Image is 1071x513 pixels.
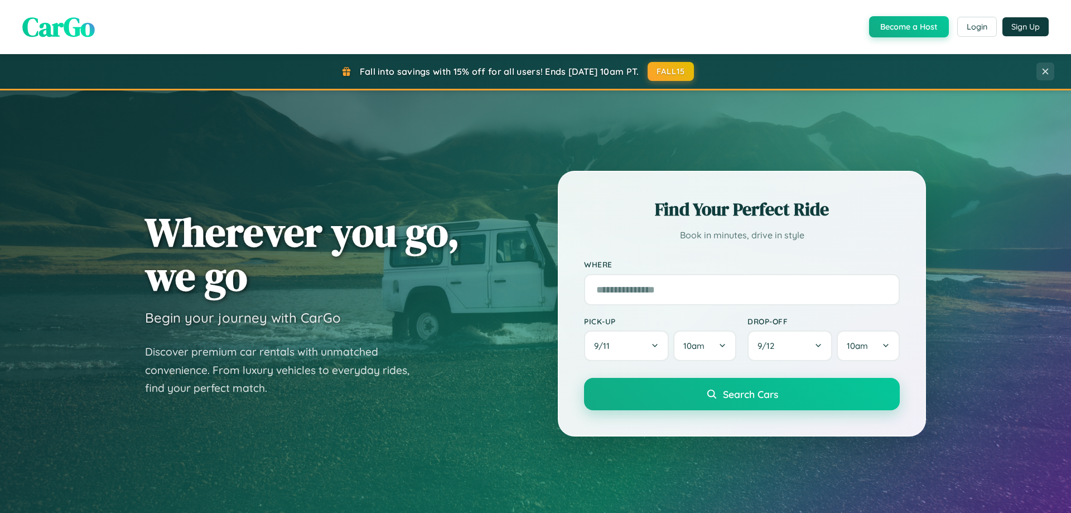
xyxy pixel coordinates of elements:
[683,341,705,351] span: 10am
[22,8,95,45] span: CarGo
[837,330,900,361] button: 10am
[145,210,460,298] h1: Wherever you go, we go
[869,16,949,37] button: Become a Host
[584,378,900,410] button: Search Cars
[584,330,669,361] button: 9/11
[594,341,615,351] span: 9 / 11
[747,330,832,361] button: 9/12
[584,227,900,243] p: Book in minutes, drive in style
[584,317,736,326] label: Pick-up
[648,62,694,81] button: FALL15
[673,330,736,361] button: 10am
[758,341,780,351] span: 9 / 12
[584,260,900,270] label: Where
[723,388,778,400] span: Search Cars
[584,197,900,222] h2: Find Your Perfect Ride
[957,17,997,37] button: Login
[145,343,424,397] p: Discover premium car rentals with unmatched convenience. From luxury vehicles to everyday rides, ...
[145,309,341,326] h3: Begin your journey with CarGo
[747,317,900,326] label: Drop-off
[1002,17,1049,36] button: Sign Up
[360,66,639,77] span: Fall into savings with 15% off for all users! Ends [DATE] 10am PT.
[847,341,868,351] span: 10am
